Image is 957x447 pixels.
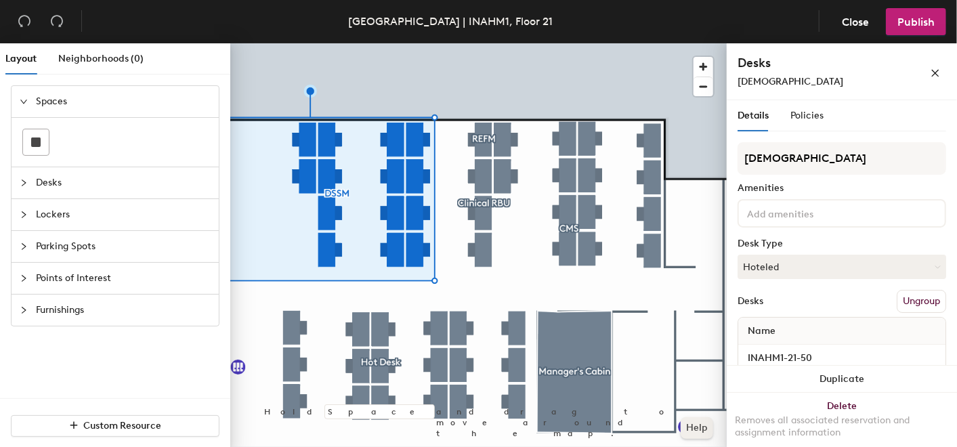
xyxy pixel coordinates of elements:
button: Ungroup [897,290,946,313]
div: Desk Type [738,238,946,249]
div: Desks [738,296,763,307]
span: Points of Interest [36,263,211,294]
div: Amenities [738,183,946,194]
h4: Desks [738,54,887,72]
span: Furnishings [36,295,211,326]
span: close [931,68,940,78]
span: collapsed [20,211,28,219]
button: Help [681,417,713,439]
span: Desks [36,167,211,198]
span: Details [738,110,769,121]
div: [GEOGRAPHIC_DATA] | INAHM1, Floor 21 [348,13,553,30]
span: Publish [897,16,935,28]
span: Custom Resource [84,420,162,431]
button: Redo (⌘ + ⇧ + Z) [43,8,70,35]
span: Layout [5,53,37,64]
span: Close [842,16,869,28]
span: Spaces [36,86,211,117]
button: Duplicate [727,366,957,393]
span: collapsed [20,179,28,187]
span: collapsed [20,306,28,314]
button: Custom Resource [11,415,219,437]
input: Add amenities [744,205,866,221]
button: Undo (⌘ + Z) [11,8,38,35]
span: Lockers [36,199,211,230]
span: Neighborhoods (0) [58,53,144,64]
button: Publish [886,8,946,35]
button: Close [830,8,880,35]
button: Hoteled [738,255,946,279]
div: Removes all associated reservation and assignment information [735,414,949,439]
input: Unnamed desk [741,349,943,368]
span: Policies [790,110,824,121]
span: Parking Spots [36,231,211,262]
span: undo [18,14,31,28]
span: Name [741,319,782,343]
span: collapsed [20,242,28,251]
span: expanded [20,98,28,106]
span: [DEMOGRAPHIC_DATA] [738,76,843,87]
span: collapsed [20,274,28,282]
